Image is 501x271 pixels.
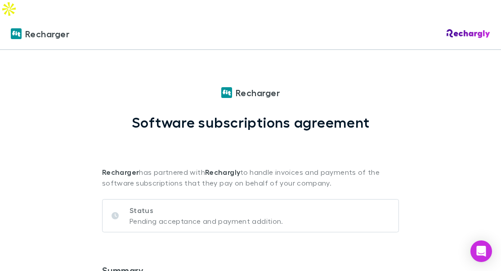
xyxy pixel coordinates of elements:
[236,86,280,99] span: Recharger
[132,114,370,131] h1: Software subscriptions agreement
[11,28,22,39] img: Recharger's Logo
[102,168,139,177] strong: Recharger
[130,216,283,227] p: Pending acceptance and payment addition.
[102,131,399,188] p: has partnered with to handle invoices and payments of the software subscriptions that they pay on...
[205,168,240,177] strong: Rechargly
[470,240,492,262] div: Open Intercom Messenger
[25,27,69,40] span: Recharger
[130,205,283,216] p: Status
[447,29,490,38] img: Rechargly Logo
[221,87,232,98] img: Recharger's Logo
